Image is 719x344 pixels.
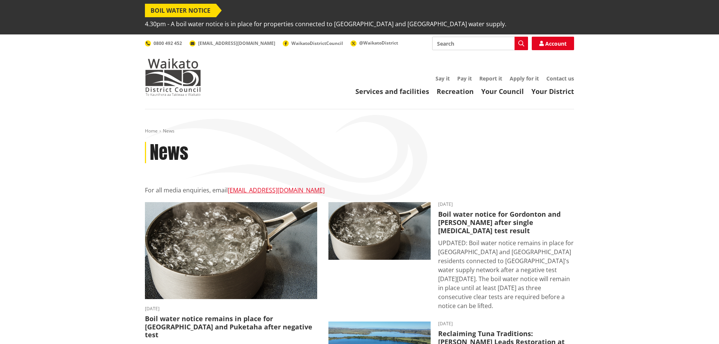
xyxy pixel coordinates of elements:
a: [EMAIL_ADDRESS][DOMAIN_NAME] [228,186,325,194]
span: News [163,128,175,134]
span: @WaikatoDistrict [359,40,398,46]
h3: Boil water notice remains in place for [GEOGRAPHIC_DATA] and Puketaha after negative test [145,315,317,339]
h3: Boil water notice for Gordonton and [PERSON_NAME] after single [MEDICAL_DATA] test result [438,210,574,235]
time: [DATE] [438,322,574,326]
p: For all media enquiries, email [145,186,574,195]
a: @WaikatoDistrict [351,40,398,46]
a: Your Council [481,87,524,96]
span: WaikatoDistrictCouncil [291,40,343,46]
a: Services and facilities [355,87,429,96]
a: 0800 492 452 [145,40,182,46]
img: boil water notice [328,202,431,260]
a: Say it [436,75,450,82]
h1: News [150,142,188,164]
img: boil water notice [145,202,317,299]
a: Pay it [457,75,472,82]
input: Search input [432,37,528,50]
time: [DATE] [438,202,574,207]
time: [DATE] [145,307,317,311]
span: 4.30pm - A boil water notice is in place for properties connected to [GEOGRAPHIC_DATA] and [GEOGR... [145,17,506,31]
a: Home [145,128,158,134]
span: [EMAIL_ADDRESS][DOMAIN_NAME] [198,40,275,46]
a: boil water notice gordonton puketaha [DATE] Boil water notice for Gordonton and [PERSON_NAME] aft... [328,202,574,310]
a: Contact us [546,75,574,82]
a: Report it [479,75,502,82]
img: Waikato District Council - Te Kaunihera aa Takiwaa o Waikato [145,58,201,96]
a: Recreation [437,87,474,96]
nav: breadcrumb [145,128,574,134]
a: Account [532,37,574,50]
a: [EMAIL_ADDRESS][DOMAIN_NAME] [189,40,275,46]
span: 0800 492 452 [154,40,182,46]
a: Apply for it [510,75,539,82]
p: UPDATED: Boil water notice remains in place for [GEOGRAPHIC_DATA] and [GEOGRAPHIC_DATA] residents... [438,238,574,310]
a: WaikatoDistrictCouncil [283,40,343,46]
span: BOIL WATER NOTICE [145,4,216,17]
a: Your District [531,87,574,96]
